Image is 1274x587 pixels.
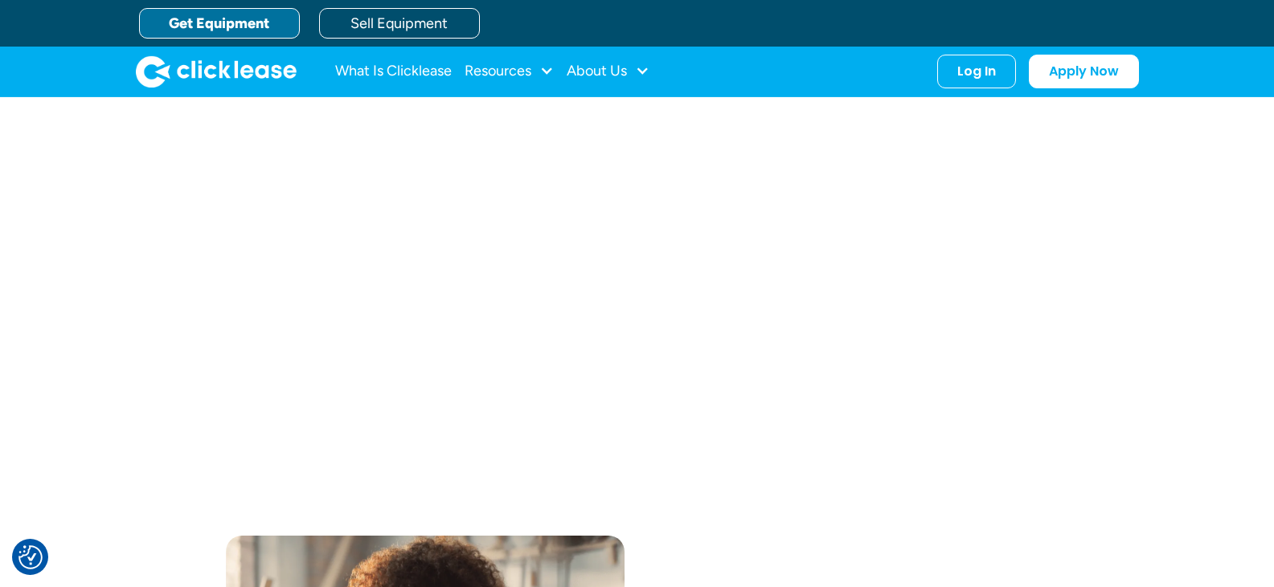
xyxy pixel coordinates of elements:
[465,55,554,88] div: Resources
[139,8,300,39] a: Get Equipment
[136,55,297,88] img: Clicklease logo
[136,55,297,88] a: home
[567,55,649,88] div: About Us
[18,545,43,569] button: Consent Preferences
[957,63,996,79] div: Log In
[1029,55,1139,88] a: Apply Now
[319,8,480,39] a: Sell Equipment
[18,545,43,569] img: Revisit consent button
[335,55,452,88] a: What Is Clicklease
